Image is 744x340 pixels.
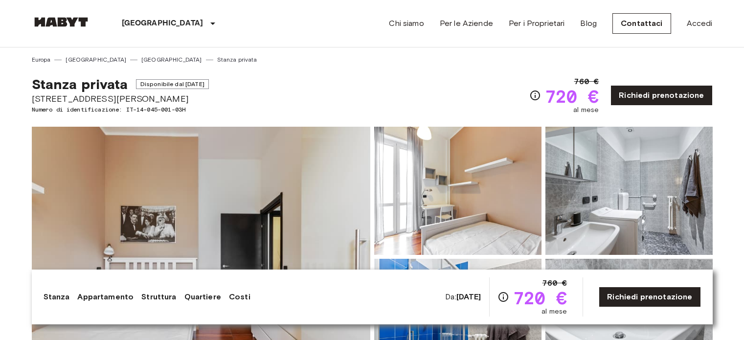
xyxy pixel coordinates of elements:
span: 720 € [545,88,599,105]
span: Numero di identificazione: IT-14-045-001-03H [32,105,209,114]
span: al mese [541,307,567,317]
a: Europa [32,55,51,64]
a: Quartiere [184,291,221,303]
a: Per i Proprietari [509,18,565,29]
span: [STREET_ADDRESS][PERSON_NAME] [32,92,209,105]
a: Blog [580,18,597,29]
p: [GEOGRAPHIC_DATA] [122,18,203,29]
img: Picture of unit IT-14-045-001-03H [374,127,541,255]
img: Habyt [32,17,90,27]
span: al mese [573,105,599,115]
a: Contattaci [612,13,671,34]
span: 760 € [542,277,567,289]
svg: Verifica i dettagli delle spese nella sezione 'Riassunto dei Costi'. Si prega di notare che gli s... [497,291,509,303]
img: Picture of unit IT-14-045-001-03H [545,127,713,255]
span: Disponibile dal [DATE] [136,79,209,89]
a: [GEOGRAPHIC_DATA] [66,55,126,64]
a: Stanza privata [217,55,257,64]
a: Richiedi prenotazione [610,85,712,106]
a: Stanza [44,291,70,303]
span: 760 € [574,76,599,88]
span: Da: [445,292,481,302]
a: Costi [229,291,250,303]
a: Chi siamo [389,18,424,29]
a: Richiedi prenotazione [599,287,700,307]
a: [GEOGRAPHIC_DATA] [141,55,202,64]
span: 720 € [513,289,567,307]
svg: Verifica i dettagli delle spese nella sezione 'Riassunto dei Costi'. Si prega di notare che gli s... [529,90,541,101]
a: Appartamento [77,291,134,303]
b: [DATE] [456,292,481,301]
a: Struttura [141,291,176,303]
span: Stanza privata [32,76,128,92]
a: Per le Aziende [440,18,493,29]
a: Accedi [687,18,713,29]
